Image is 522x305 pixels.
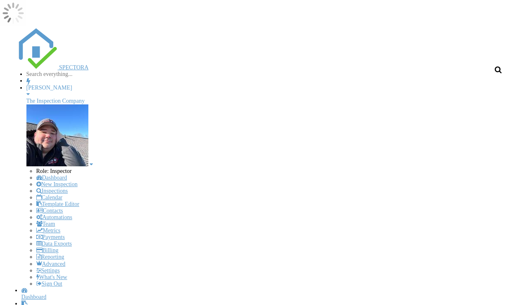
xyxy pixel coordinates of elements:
a: Dashboard [21,287,511,300]
a: Data Exports [36,241,72,247]
div: [PERSON_NAME] [26,85,506,91]
a: Contacts [36,208,63,214]
a: Calendar [36,194,63,201]
a: What's New [36,274,67,280]
img: The Best Home Inspection Software - Spectora [17,28,58,69]
img: img_4994.jpeg [26,104,88,166]
a: Dashboard [36,175,67,181]
a: Reporting [36,254,64,260]
span: Role: Inspector [36,168,72,174]
a: Automations [36,214,72,220]
a: Template Editor [36,201,79,207]
a: Advanced [36,261,66,267]
span: SPECTORA [59,64,88,71]
div: Dashboard [21,294,511,300]
a: Settings [36,267,60,274]
a: Metrics [36,227,61,234]
div: The Inspection Company [26,98,506,104]
a: Team [36,221,55,227]
a: Sign Out [36,281,62,287]
a: New Inspection [36,181,78,187]
input: Search everything... [26,71,96,78]
a: SPECTORA [17,64,89,71]
a: Payments [36,234,65,240]
a: Billing [36,247,59,253]
a: Inspections [36,188,68,194]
